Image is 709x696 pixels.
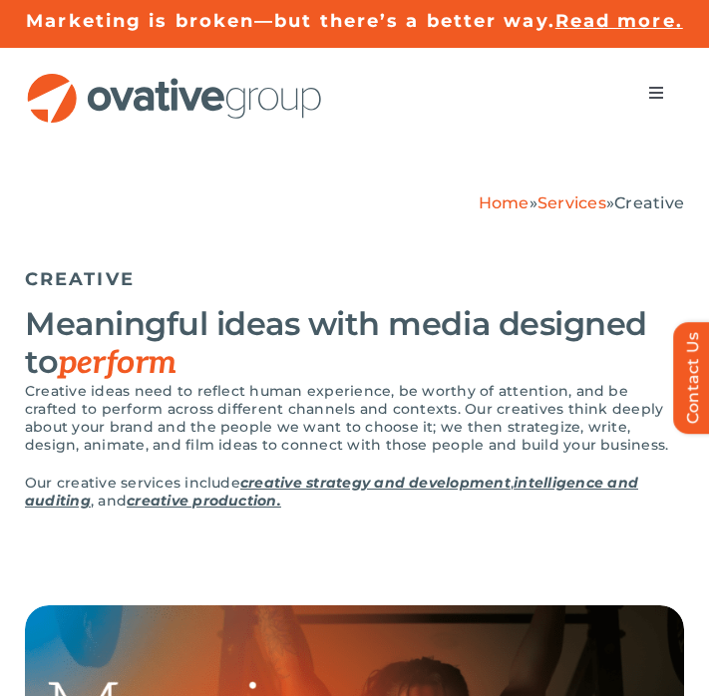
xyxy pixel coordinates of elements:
[628,73,684,113] nav: Menu
[25,382,684,454] p: Creative ideas need to reflect human experience, be worthy of attention, and be crafted to perfor...
[614,193,684,212] span: Creative
[25,305,684,382] h2: Meaningful ideas with media designed to
[25,474,638,510] a: intelligence and auditing
[25,268,684,290] h5: CREATIVE
[127,492,281,510] a: creative production.
[555,10,683,32] a: Read more.
[537,193,606,212] a: Services
[479,193,684,212] span: » »
[25,474,684,510] p: Our creative services include , , and
[25,71,324,90] a: OG_Full_horizontal_RGB
[240,474,511,492] a: creative strategy and development
[479,193,530,212] a: Home
[26,10,555,32] a: Marketing is broken—but there’s a better way.
[58,344,177,382] em: perform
